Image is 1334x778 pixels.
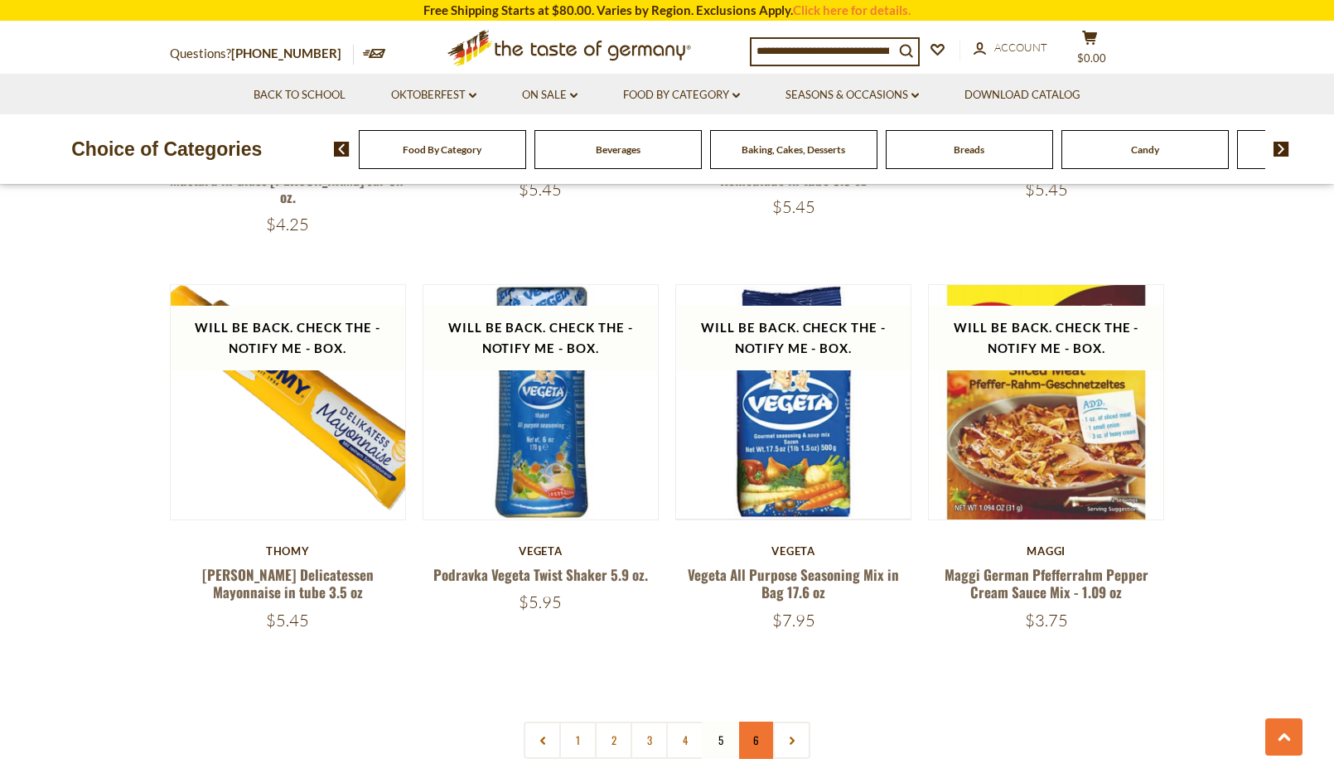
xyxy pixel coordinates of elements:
[433,564,648,585] a: Podravka Vegeta Twist Shaker 5.9 oz.
[266,214,309,234] span: $4.25
[688,564,899,602] a: Vegeta All Purpose Seasoning Mix in Bag 17.6 oz
[170,43,354,65] p: Questions?
[231,46,341,60] a: [PHONE_NUMBER]
[737,722,775,759] a: 6
[772,196,815,217] span: $5.45
[1131,143,1159,156] a: Candy
[994,41,1047,54] span: Account
[519,592,562,612] span: $5.95
[954,143,984,156] a: Breads
[675,544,911,558] div: Vegeta
[772,610,815,631] span: $7.95
[423,285,658,519] img: Podravka Vegeta Twist Shaker 5.9 oz.
[559,722,597,759] a: 1
[596,143,640,156] a: Beverages
[522,86,578,104] a: On Sale
[1065,30,1114,71] button: $0.00
[334,142,350,157] img: previous arrow
[631,722,668,759] a: 3
[929,285,1163,519] img: Maggi German Pfefferrahm Pepper Cream Sauce Mix - 1.09 oz
[1025,179,1068,200] span: $5.45
[928,544,1164,558] div: Maggi
[945,564,1148,602] a: Maggi German Pfefferrahm Pepper Cream Sauce Mix - 1.09 oz
[1025,610,1068,631] span: $3.75
[742,143,845,156] a: Baking, Cakes, Desserts
[202,564,374,602] a: [PERSON_NAME] Delicatessen Mayonnaise in tube 3.5 oz
[1274,142,1289,157] img: next arrow
[266,610,309,631] span: $5.45
[964,86,1080,104] a: Download Catalog
[171,285,405,519] img: Thomy Delicatessen Mayonnaise in tube 3.5 oz
[254,86,346,104] a: Back to School
[519,179,562,200] span: $5.45
[423,544,659,558] div: Vegeta
[785,86,919,104] a: Seasons & Occasions
[666,722,703,759] a: 4
[676,285,911,519] img: Vegeta All Purpose Seasoning Mix in Bag 17.6 oz
[793,2,911,17] a: Click here for details.
[974,39,1047,57] a: Account
[170,544,406,558] div: Thomy
[623,86,740,104] a: Food By Category
[391,86,476,104] a: Oktoberfest
[403,143,481,156] a: Food By Category
[1077,51,1106,65] span: $0.00
[595,722,632,759] a: 2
